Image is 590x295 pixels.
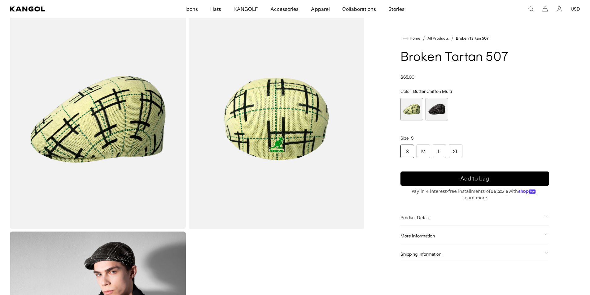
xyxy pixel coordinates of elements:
[449,35,453,42] li: /
[400,98,423,120] div: 1 of 2
[400,171,549,186] button: Add to bag
[427,36,449,41] a: All Products
[426,98,448,120] label: Black Multi
[460,175,489,183] span: Add to bag
[400,135,409,141] span: Size
[557,6,562,12] a: Account
[188,9,364,229] img: color-butter-chiffon-multi
[449,145,462,158] div: XL
[403,36,420,41] a: Home
[400,89,411,94] span: Color
[542,6,548,12] button: Cart
[400,74,414,80] span: $65.00
[409,36,420,41] span: Home
[400,251,542,257] span: Shipping Information
[400,233,542,239] span: More Information
[420,35,425,42] li: /
[400,98,423,120] label: Butter Chiffon Multi
[413,89,452,94] span: Butter Chiffon Multi
[400,215,542,220] span: Product Details
[433,145,446,158] div: L
[10,7,123,11] a: Kangol
[417,145,430,158] div: M
[456,36,488,41] a: Broken Tartan 507
[528,6,534,12] summary: Search here
[400,51,549,64] h1: Broken Tartan 507
[426,98,448,120] div: 2 of 2
[411,135,414,141] span: S
[400,145,414,158] div: S
[400,35,549,42] nav: breadcrumbs
[571,6,580,12] button: USD
[10,9,186,229] img: color-butter-chiffon-multi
